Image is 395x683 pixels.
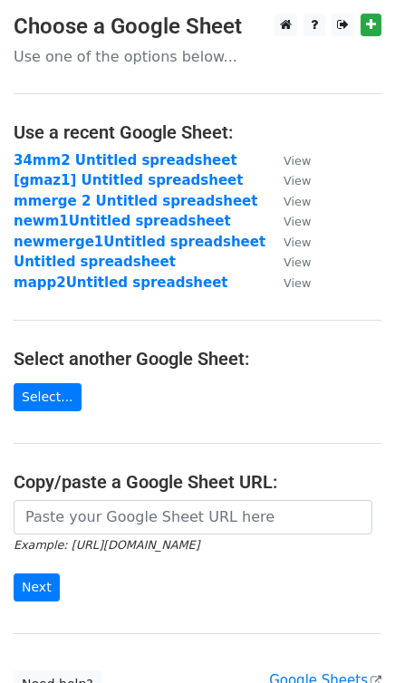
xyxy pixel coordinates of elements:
a: View [265,213,311,229]
a: View [265,234,311,250]
h4: Use a recent Google Sheet: [14,121,381,143]
a: View [265,254,311,270]
a: 34mm2 Untitled spreadsheet [14,152,237,168]
small: View [284,276,311,290]
h4: Select another Google Sheet: [14,348,381,370]
small: View [284,215,311,228]
a: Select... [14,383,82,411]
small: View [284,154,311,168]
small: View [284,255,311,269]
a: View [265,152,311,168]
a: mapp2Untitled spreadsheet [14,274,228,291]
a: newmerge1Untitled spreadsheet [14,234,265,250]
h3: Choose a Google Sheet [14,14,381,40]
a: newm1Untitled spreadsheet [14,213,231,229]
a: View [265,172,311,188]
input: Next [14,573,60,601]
a: View [265,193,311,209]
a: Untitled spreadsheet [14,254,176,270]
h4: Copy/paste a Google Sheet URL: [14,471,381,493]
small: View [284,236,311,249]
a: [gmaz1] Untitled spreadsheet [14,172,243,188]
a: View [265,274,311,291]
small: Example: [URL][DOMAIN_NAME] [14,538,199,552]
small: View [284,195,311,208]
a: mmerge 2 Untitled spreadsheet [14,193,257,209]
input: Paste your Google Sheet URL here [14,500,372,534]
p: Use one of the options below... [14,47,381,66]
small: View [284,174,311,188]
